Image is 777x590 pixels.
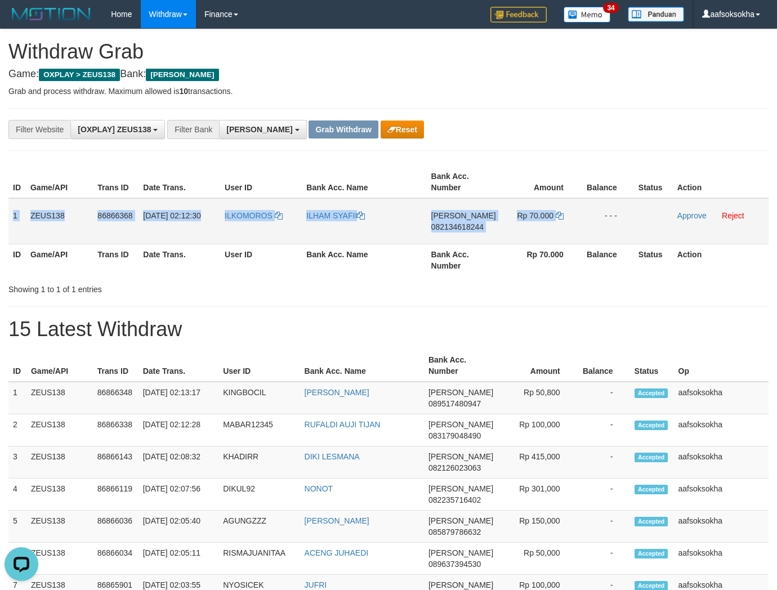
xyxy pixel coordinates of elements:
[93,382,139,414] td: 86866348
[167,120,219,139] div: Filter Bank
[218,479,300,511] td: DIKUL92
[635,453,668,462] span: Accepted
[630,350,674,382] th: Status
[8,86,769,97] p: Grab and process withdraw. Maximum allowed is transactions.
[577,479,630,511] td: -
[218,446,300,479] td: KHADIRR
[219,120,306,139] button: [PERSON_NAME]
[431,211,496,220] span: [PERSON_NAME]
[93,350,139,382] th: Trans ID
[218,414,300,446] td: MABAR12345
[305,516,369,525] a: [PERSON_NAME]
[139,511,219,543] td: [DATE] 02:05:40
[577,414,630,446] td: -
[218,543,300,575] td: RISMAJUANITAA
[428,463,481,472] span: Copy 082126023063 to clipboard
[498,350,577,382] th: Amount
[305,388,369,397] a: [PERSON_NAME]
[431,222,484,231] span: Copy 082134618244 to clipboard
[577,446,630,479] td: -
[139,382,219,414] td: [DATE] 02:13:17
[498,543,577,575] td: Rp 50,000
[634,244,673,276] th: Status
[498,511,577,543] td: Rp 150,000
[97,211,132,220] span: 86866368
[220,166,302,198] th: User ID
[577,511,630,543] td: -
[580,198,634,244] td: - - -
[93,543,139,575] td: 86866034
[8,318,769,341] h1: 15 Latest Withdraw
[93,414,139,446] td: 86866338
[139,543,219,575] td: [DATE] 02:05:11
[673,244,769,276] th: Action
[674,414,769,446] td: aafsoksokha
[8,382,26,414] td: 1
[635,388,668,398] span: Accepted
[139,479,219,511] td: [DATE] 02:07:56
[8,414,26,446] td: 2
[674,446,769,479] td: aafsoksokha
[8,41,769,63] h1: Withdraw Grab
[8,6,94,23] img: MOTION_logo.png
[428,516,493,525] span: [PERSON_NAME]
[26,382,93,414] td: ZEUS138
[8,244,26,276] th: ID
[26,350,93,382] th: Game/API
[93,511,139,543] td: 86866036
[501,244,580,276] th: Rp 70.000
[428,452,493,461] span: [PERSON_NAME]
[498,414,577,446] td: Rp 100,000
[93,479,139,511] td: 86866119
[673,166,769,198] th: Action
[26,446,93,479] td: ZEUS138
[39,69,120,81] span: OXPLAY > ZEUS138
[674,543,769,575] td: aafsoksokha
[70,120,165,139] button: [OXPLAY] ZEUS138
[218,350,300,382] th: User ID
[424,350,498,382] th: Bank Acc. Number
[556,211,564,220] a: Copy 70000 to clipboard
[26,543,93,575] td: ZEUS138
[305,580,327,589] a: JUFRI
[8,446,26,479] td: 3
[428,388,493,397] span: [PERSON_NAME]
[628,7,684,22] img: panduan.png
[490,7,547,23] img: Feedback.jpg
[428,484,493,493] span: [PERSON_NAME]
[8,350,26,382] th: ID
[306,211,365,220] a: ILHAM SYAFII
[26,198,93,244] td: ZEUS138
[428,420,493,429] span: [PERSON_NAME]
[501,166,580,198] th: Amount
[722,211,744,220] a: Reject
[564,7,611,23] img: Button%20Memo.svg
[26,479,93,511] td: ZEUS138
[8,69,769,80] h4: Game: Bank:
[139,244,220,276] th: Date Trans.
[577,543,630,575] td: -
[577,350,630,382] th: Balance
[179,87,188,96] strong: 10
[674,479,769,511] td: aafsoksokha
[381,120,424,138] button: Reset
[8,198,26,244] td: 1
[428,399,481,408] span: Copy 089517480947 to clipboard
[428,548,493,557] span: [PERSON_NAME]
[677,211,707,220] a: Approve
[26,511,93,543] td: ZEUS138
[8,166,26,198] th: ID
[635,485,668,494] span: Accepted
[220,244,302,276] th: User ID
[143,211,200,220] span: [DATE] 02:12:30
[225,211,273,220] span: ILKOMOROS
[498,382,577,414] td: Rp 50,800
[300,350,424,382] th: Bank Acc. Name
[8,120,70,139] div: Filter Website
[146,69,218,81] span: [PERSON_NAME]
[674,350,769,382] th: Op
[635,549,668,558] span: Accepted
[603,3,618,13] span: 34
[635,421,668,430] span: Accepted
[635,517,668,526] span: Accepted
